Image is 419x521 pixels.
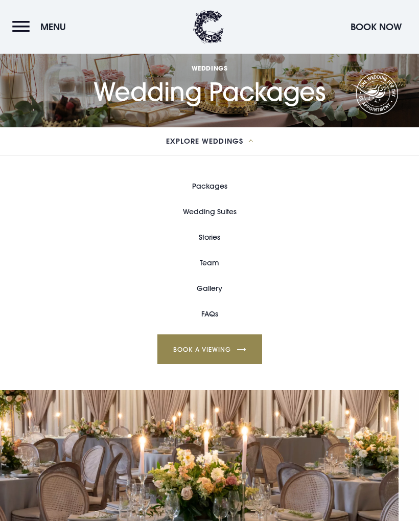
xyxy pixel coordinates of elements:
a: FAQs [201,301,218,327]
button: Book Now [345,16,407,38]
a: Wedding Suites [183,199,237,224]
a: Stories [199,224,220,250]
button: Menu [12,16,71,38]
a: Packages [192,173,227,199]
a: Book a Viewing [157,334,262,364]
a: Gallery [197,276,222,301]
img: Clandeboye Lodge [193,10,224,43]
span: Explore Weddings [166,138,243,145]
span: Menu [40,21,66,33]
a: Team [200,250,219,276]
span: Weddings [94,64,325,72]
